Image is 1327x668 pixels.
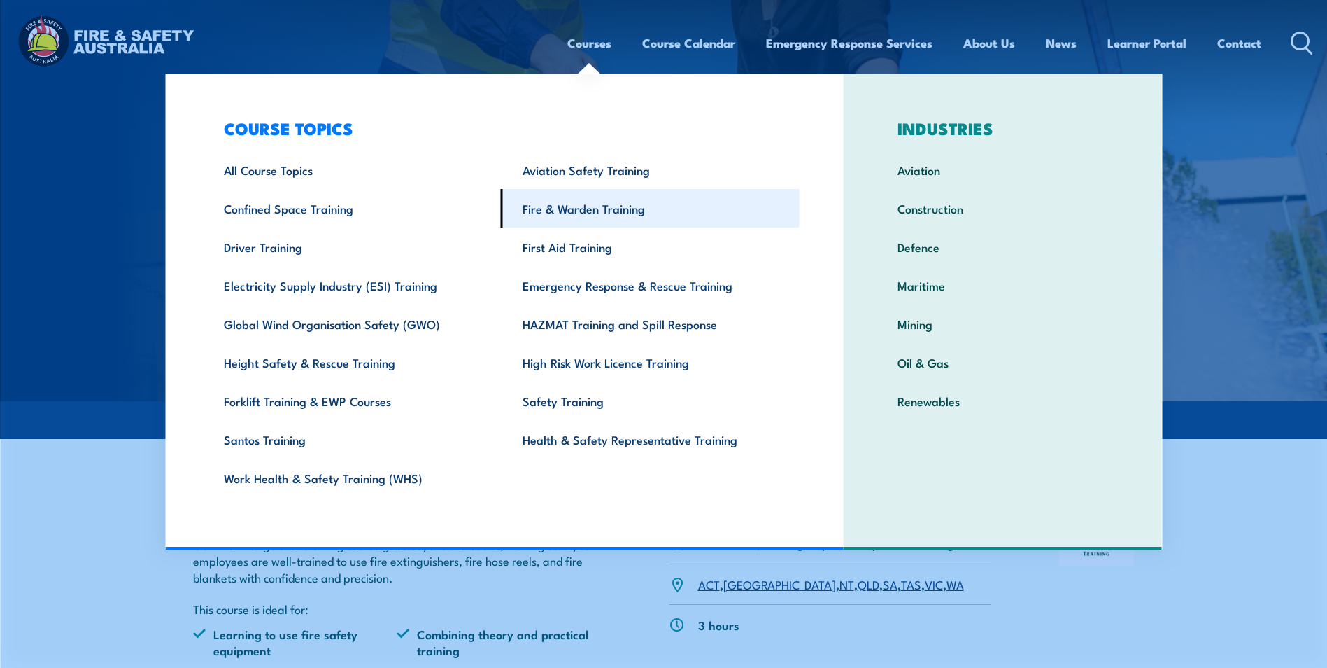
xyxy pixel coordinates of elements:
a: News [1046,25,1077,62]
a: Aviation [876,151,1130,189]
h3: INDUSTRIES [876,118,1130,138]
a: WA [946,576,964,592]
p: Individuals, Small groups or Corporate bookings [698,535,960,551]
a: Health & Safety Representative Training [501,420,800,459]
p: Our Fire Extinguisher training course goes beyond the basics, making sure your employees are well... [193,536,602,585]
a: HAZMAT Training and Spill Response [501,305,800,343]
a: NT [839,576,854,592]
a: Contact [1217,25,1261,62]
a: SA [883,576,897,592]
a: Height Safety & Rescue Training [202,343,501,382]
a: Global Wind Organisation Safety (GWO) [202,305,501,343]
a: Emergency Response Services [766,25,932,62]
a: Learner Portal [1107,25,1186,62]
a: [GEOGRAPHIC_DATA] [723,576,836,592]
a: Aviation Safety Training [501,151,800,189]
a: Construction [876,189,1130,228]
a: Forklift Training & EWP Courses [202,382,501,420]
a: Driver Training [202,228,501,266]
p: 3 hours [698,617,739,633]
a: VIC [925,576,943,592]
a: Mining [876,305,1130,343]
a: Fire & Warden Training [501,189,800,228]
a: About Us [963,25,1015,62]
a: Confined Space Training [202,189,501,228]
p: This course is ideal for: [193,601,602,617]
a: High Risk Work Licence Training [501,343,800,382]
li: Learning to use fire safety equipment [193,626,397,659]
a: Santos Training [202,420,501,459]
a: Safety Training [501,382,800,420]
a: QLD [858,576,879,592]
p: , , , , , , , [698,576,964,592]
a: Emergency Response & Rescue Training [501,266,800,305]
a: Course Calendar [642,25,735,62]
a: Work Health & Safety Training (WHS) [202,459,501,497]
a: Renewables [876,382,1130,420]
a: Maritime [876,266,1130,305]
a: ACT [698,576,720,592]
a: Defence [876,228,1130,266]
a: TAS [901,576,921,592]
li: Combining theory and practical training [397,626,601,659]
a: Electricity Supply Industry (ESI) Training [202,266,501,305]
a: First Aid Training [501,228,800,266]
a: All Course Topics [202,151,501,189]
h3: COURSE TOPICS [202,118,800,138]
a: Oil & Gas [876,343,1130,382]
a: Courses [567,25,611,62]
